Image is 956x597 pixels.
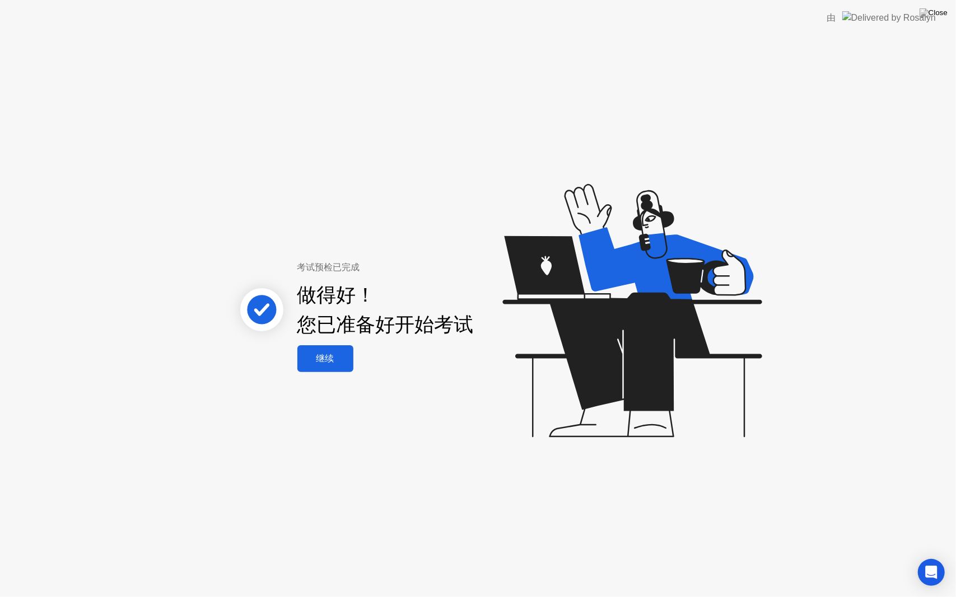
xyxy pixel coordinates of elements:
[297,261,529,274] div: 考试预检已完成
[297,280,474,340] div: 做得好！ 您已准备好开始考试
[301,353,350,365] div: 继续
[827,11,836,25] div: 由
[920,8,948,17] img: Close
[918,559,945,586] div: Open Intercom Messenger
[297,345,353,372] button: 继续
[842,11,936,24] img: Delivered by Rosalyn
